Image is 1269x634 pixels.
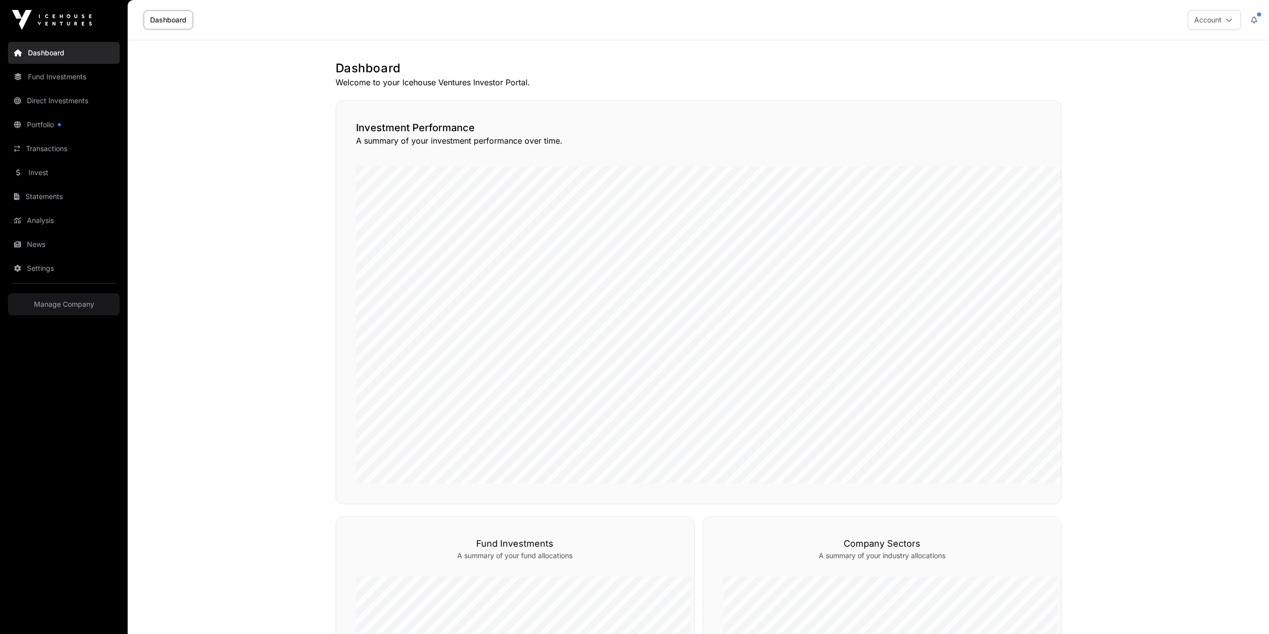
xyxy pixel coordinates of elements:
[8,233,120,255] a: News
[8,114,120,136] a: Portfolio
[356,537,674,551] h3: Fund Investments
[8,90,120,112] a: Direct Investments
[144,10,193,29] a: Dashboard
[356,121,1041,135] h2: Investment Performance
[723,537,1041,551] h3: Company Sectors
[8,293,120,315] a: Manage Company
[12,10,92,30] img: Icehouse Ventures Logo
[356,551,674,561] p: A summary of your fund allocations
[356,135,1041,147] p: A summary of your investment performance over time.
[8,66,120,88] a: Fund Investments
[8,257,120,279] a: Settings
[8,210,120,231] a: Analysis
[723,551,1041,561] p: A summary of your industry allocations
[336,60,1062,76] h1: Dashboard
[8,42,120,64] a: Dashboard
[1188,10,1241,30] button: Account
[336,76,1062,88] p: Welcome to your Icehouse Ventures Investor Portal.
[8,162,120,184] a: Invest
[8,186,120,208] a: Statements
[8,138,120,160] a: Transactions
